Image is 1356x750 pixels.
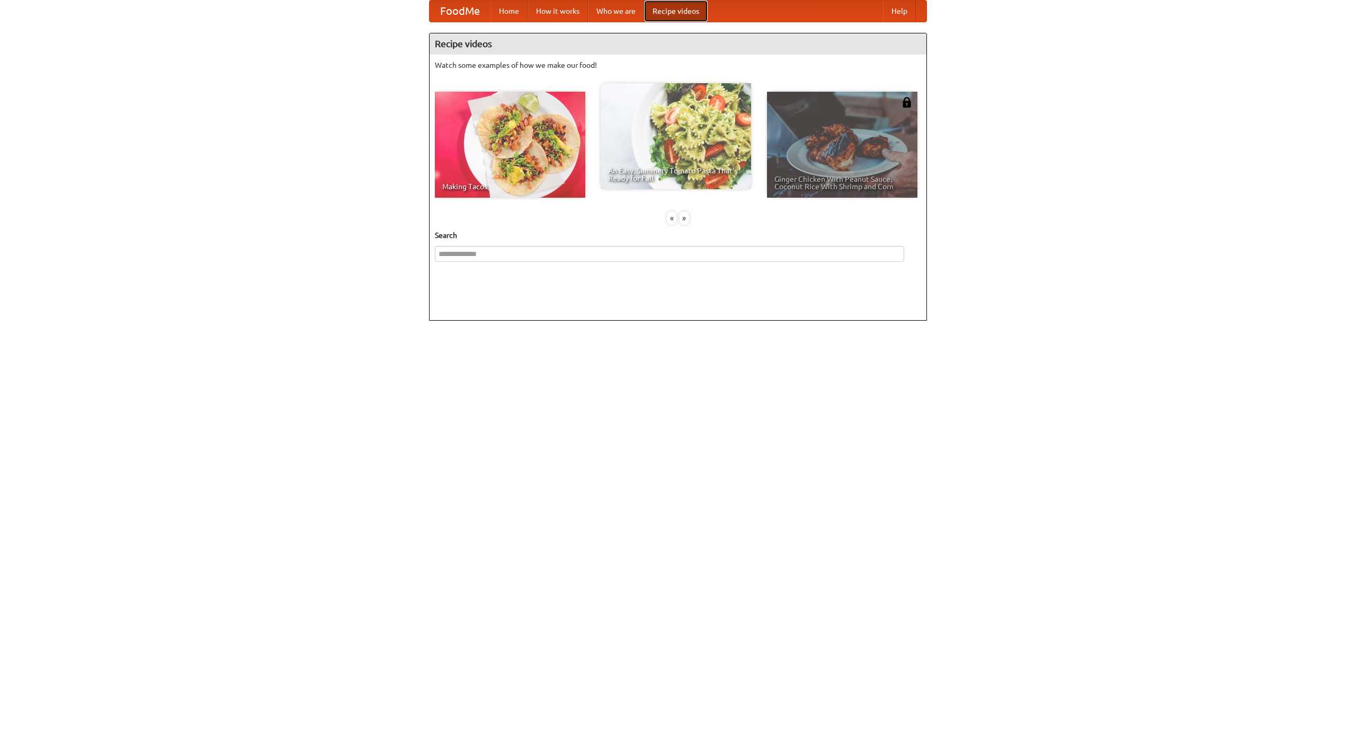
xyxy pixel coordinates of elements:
a: Who we are [588,1,644,22]
a: Making Tacos [435,92,585,198]
span: Making Tacos [442,183,578,190]
p: Watch some examples of how we make our food! [435,60,921,70]
img: 483408.png [902,97,912,108]
div: « [667,211,676,225]
a: Help [883,1,916,22]
a: How it works [528,1,588,22]
a: An Easy, Summery Tomato Pasta That's Ready for Fall [601,83,751,189]
h4: Recipe videos [430,33,926,55]
div: » [680,211,689,225]
a: Home [490,1,528,22]
span: An Easy, Summery Tomato Pasta That's Ready for Fall [608,167,744,182]
a: FoodMe [430,1,490,22]
a: Recipe videos [644,1,708,22]
h5: Search [435,230,921,241]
